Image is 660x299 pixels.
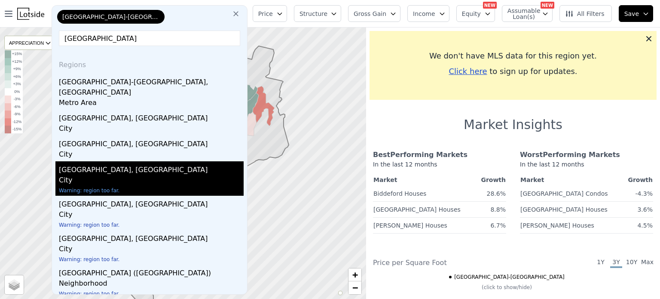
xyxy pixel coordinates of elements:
div: In the last 12 months [520,160,653,174]
span: − [352,282,358,293]
a: [PERSON_NAME] Houses [373,219,447,230]
a: Zoom out [348,281,361,294]
div: [GEOGRAPHIC_DATA] ([GEOGRAPHIC_DATA]) [59,265,244,278]
span: [GEOGRAPHIC_DATA]-[GEOGRAPHIC_DATA] [454,274,565,281]
input: Enter another location [59,31,240,46]
button: Save [619,5,653,22]
div: (click to show/hide) [367,284,647,291]
div: [GEOGRAPHIC_DATA], [GEOGRAPHIC_DATA] [59,110,244,123]
span: 4.5% [637,222,653,229]
button: Income [407,5,449,22]
div: [GEOGRAPHIC_DATA], [GEOGRAPHIC_DATA] [59,230,244,244]
td: -15% [11,126,23,133]
span: 6.7% [490,222,506,229]
div: [GEOGRAPHIC_DATA]-[GEOGRAPHIC_DATA], [GEOGRAPHIC_DATA] [59,74,244,98]
td: +9% [11,65,23,73]
td: -3% [11,96,23,103]
div: Warning: region too far. [59,256,244,265]
a: [PERSON_NAME] Houses [520,219,594,230]
div: City [59,210,244,222]
div: to sign up for updates. [376,65,650,77]
span: 3.6% [637,206,653,213]
span: 1Y [595,258,607,268]
a: Layers [5,275,24,294]
span: Equity [462,9,481,18]
td: -12% [11,118,23,126]
td: 0% [11,88,23,96]
div: Worst Performing Markets [520,150,653,160]
div: Regions [55,53,244,74]
div: NEW [483,2,497,9]
span: Save [624,9,639,18]
button: Equity [456,5,495,22]
span: Assumable Loan(s) [507,8,535,20]
div: In the last 12 months [373,160,506,174]
div: [GEOGRAPHIC_DATA], [GEOGRAPHIC_DATA] [59,161,244,175]
div: City [59,149,244,161]
th: Market [520,174,623,186]
button: All Filters [559,5,612,22]
span: 28.6% [487,190,506,197]
div: City [59,123,244,136]
a: Biddeford Houses [373,187,426,198]
span: Max [641,258,653,268]
th: Growth [623,174,653,186]
span: Income [413,9,435,18]
div: APPRECIATION [4,36,55,50]
td: -9% [11,111,23,118]
button: Assumable Loan(s) [502,5,553,22]
span: 8.8% [490,206,506,213]
td: +6% [11,73,23,81]
th: Growth [476,174,506,186]
a: [GEOGRAPHIC_DATA] Houses [373,203,461,214]
span: All Filters [565,9,605,18]
span: Click here [449,67,487,76]
span: Structure [299,9,327,18]
div: [GEOGRAPHIC_DATA], [GEOGRAPHIC_DATA] [59,136,244,149]
div: We don't have MLS data for this region yet. [376,50,650,62]
td: -6% [11,103,23,111]
span: 10Y [626,258,638,268]
div: Neighborhood [59,278,244,290]
td: +3% [11,80,23,88]
div: Warning: region too far. [59,290,244,299]
td: +15% [11,50,23,58]
button: Price [253,5,287,22]
button: Gross Gain [348,5,400,22]
button: Structure [294,5,341,22]
div: NEW [541,2,554,9]
td: +12% [11,58,23,66]
div: Metro Area [59,98,244,110]
span: Gross Gain [354,9,386,18]
img: Lotside [17,8,44,20]
div: Best Performing Markets [373,150,506,160]
a: [GEOGRAPHIC_DATA] Condos [520,187,608,198]
div: Warning: region too far. [59,222,244,230]
div: Warning: region too far. [59,187,244,196]
a: [GEOGRAPHIC_DATA] Houses [520,203,608,214]
span: 3Y [610,258,622,268]
th: Market [373,174,476,186]
a: Zoom in [348,268,361,281]
div: City [59,175,244,187]
span: -4.3% [635,190,653,197]
div: City [59,244,244,256]
div: [GEOGRAPHIC_DATA], [GEOGRAPHIC_DATA] [59,196,244,210]
h1: Market Insights [464,117,562,133]
div: Price per Square Foot [373,258,513,268]
span: + [352,269,358,280]
span: [GEOGRAPHIC_DATA]-[GEOGRAPHIC_DATA] [62,12,159,21]
span: Price [258,9,273,18]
